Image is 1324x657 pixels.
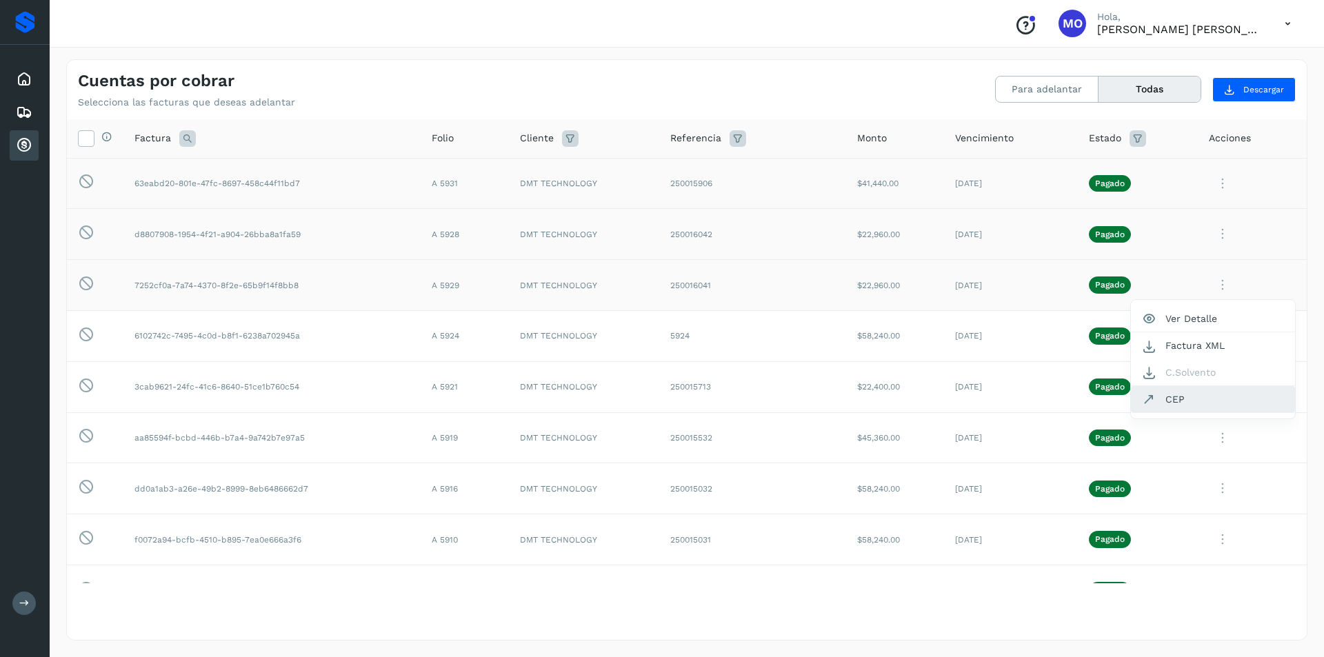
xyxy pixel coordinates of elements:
div: Embarques [10,97,39,128]
button: C.Solvento [1131,359,1295,386]
button: Ver Detalle [1131,305,1295,332]
button: CEP [1131,386,1295,412]
div: Inicio [10,64,39,94]
button: Factura XML [1131,332,1295,358]
div: Cuentas por cobrar [10,130,39,161]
